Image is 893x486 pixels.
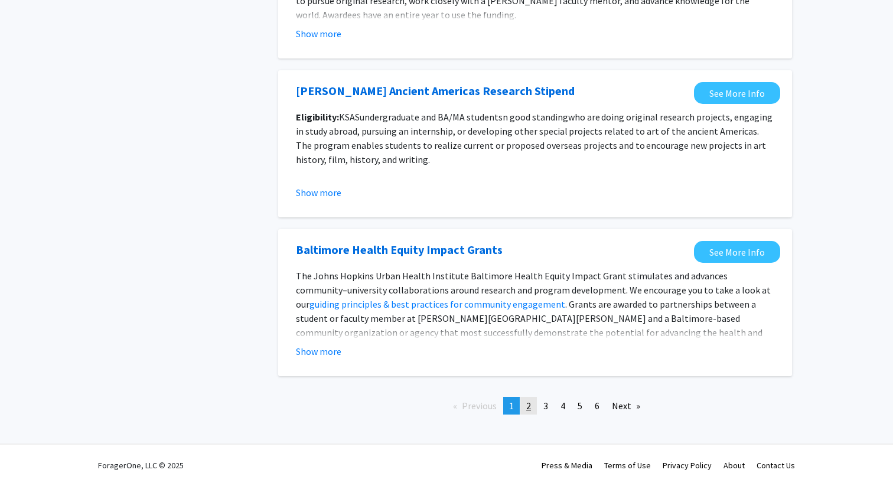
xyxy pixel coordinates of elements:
[606,397,646,415] a: Next page
[509,400,514,412] span: 1
[663,460,712,471] a: Privacy Policy
[98,445,184,486] div: ForagerOne, LLC © 2025
[296,111,339,123] strong: Eligibility:
[462,400,497,412] span: Previous
[694,82,780,104] a: Opens in a new tab
[694,241,780,263] a: Opens in a new tab
[296,82,575,100] a: Opens in a new tab
[296,344,341,358] button: Show more
[723,460,745,471] a: About
[360,111,503,123] span: undergraduate and BA/MA students
[526,400,531,412] span: 2
[296,185,341,200] button: Show more
[309,298,565,310] a: guiding principles & best practices for community engagement
[9,433,50,477] iframe: Chat
[278,397,792,415] ul: Pagination
[542,460,592,471] a: Press & Media
[595,400,599,412] span: 6
[757,460,795,471] a: Contact Us
[543,400,548,412] span: 3
[560,400,565,412] span: 4
[604,460,651,471] a: Terms of Use
[296,270,771,310] span: The Johns Hopkins Urban Health Institute Baltimore Health Equity Impact Grant stimulates and adva...
[296,110,774,167] p: KSAS n good standing
[296,27,341,41] button: Show more
[296,241,503,259] a: Opens in a new tab
[578,400,582,412] span: 5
